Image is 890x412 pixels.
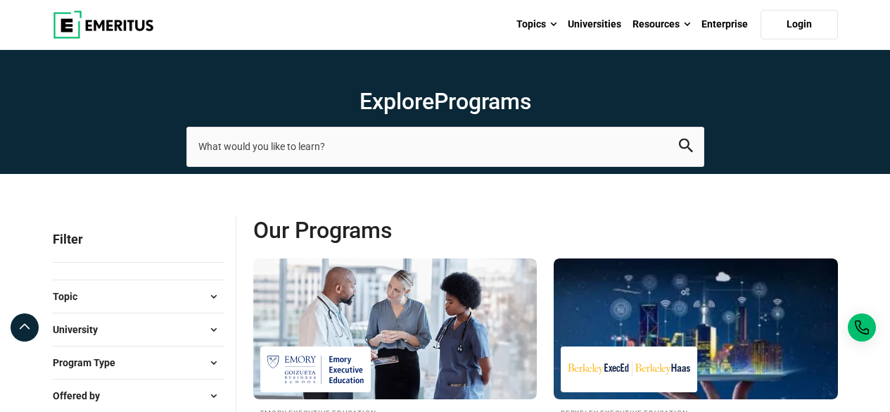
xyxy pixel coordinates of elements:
img: Digital Transformation: Leading People, Data & Technology | Online Digital Transformation Course [554,258,838,399]
span: Topic [53,289,89,304]
button: search [679,139,693,155]
a: search [679,142,693,156]
span: University [53,322,109,337]
img: Berkeley Executive Education [568,354,690,385]
a: Login [761,10,838,39]
h1: Explore [186,87,704,116]
button: Program Type [53,352,224,373]
p: Filter [53,216,224,262]
span: Programs [434,88,531,115]
button: University [53,319,224,340]
input: search-page [186,127,704,166]
span: Program Type [53,355,127,370]
img: Communication Strategies for Healthcare Leaders | Online Healthcare Course [253,258,538,399]
button: Offered by [53,385,224,406]
span: Offered by [53,388,111,404]
img: Emory Executive Education [267,354,364,385]
span: Our Programs [253,216,546,244]
button: Topic [53,286,224,307]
